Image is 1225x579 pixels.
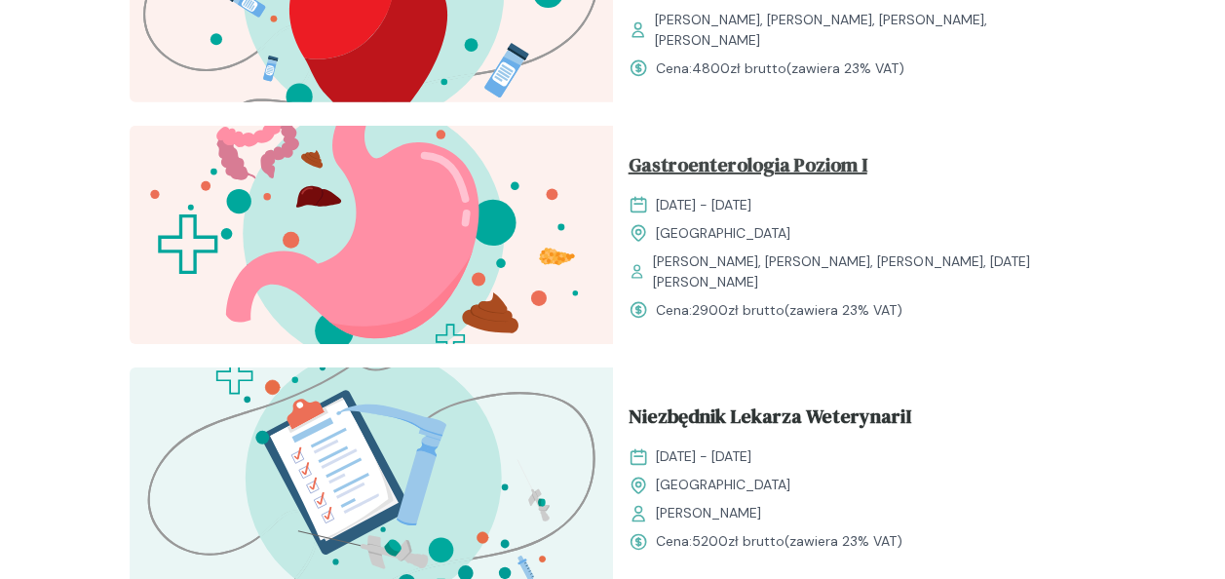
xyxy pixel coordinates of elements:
[629,402,911,439] span: Niezbędnik Lekarza WeterynariI
[655,10,1081,51] span: [PERSON_NAME], [PERSON_NAME], [PERSON_NAME], [PERSON_NAME]
[692,301,785,319] span: 2900 zł brutto
[692,59,786,77] span: 4800 zł brutto
[629,150,1081,187] a: Gastroenterologia Poziom I
[629,402,1081,439] a: Niezbędnik Lekarza WeterynariI
[629,150,867,187] span: Gastroenterologia Poziom I
[130,126,613,344] img: Zpbdlx5LeNNTxNvT_GastroI_T.svg
[656,446,751,467] span: [DATE] - [DATE]
[656,58,904,79] span: Cena: (zawiera 23% VAT)
[656,503,761,523] span: [PERSON_NAME]
[656,195,751,215] span: [DATE] - [DATE]
[653,251,1080,292] span: [PERSON_NAME], [PERSON_NAME], [PERSON_NAME], [DATE][PERSON_NAME]
[656,300,902,321] span: Cena: (zawiera 23% VAT)
[656,531,902,552] span: Cena: (zawiera 23% VAT)
[656,223,790,244] span: [GEOGRAPHIC_DATA]
[692,532,785,550] span: 5200 zł brutto
[656,475,790,495] span: [GEOGRAPHIC_DATA]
